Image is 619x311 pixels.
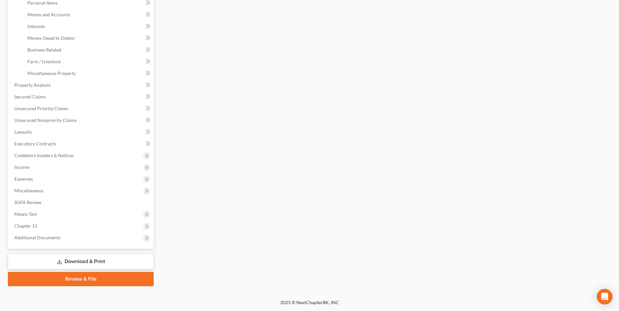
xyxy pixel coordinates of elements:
[14,223,37,229] span: Chapter 13
[14,117,77,123] span: Unsecured Nonpriority Claims
[8,254,154,269] a: Download & Print
[14,94,46,99] span: Secured Claims
[14,200,41,205] span: SOFA Review
[9,91,154,103] a: Secured Claims
[9,197,154,208] a: SOFA Review
[22,21,154,32] a: Interests
[124,299,496,311] div: 2025 © NextChapterBK, INC
[9,126,154,138] a: Lawsuits
[27,35,75,41] span: Money Owed to Debtor
[14,106,68,111] span: Unsecured Priority Claims
[14,164,29,170] span: Income
[14,176,33,182] span: Expenses
[9,138,154,150] a: Executory Contracts
[27,23,45,29] span: Interests
[9,103,154,114] a: Unsecured Priority Claims
[8,272,154,286] a: Review & File
[9,79,154,91] a: Property Analysis
[14,188,43,193] span: Miscellaneous
[27,12,70,17] span: Money and Accounts
[22,9,154,21] a: Money and Accounts
[22,67,154,79] a: Miscellaneous Property
[27,70,76,76] span: Miscellaneous Property
[27,47,61,52] span: Business Related
[22,32,154,44] a: Money Owed to Debtor
[9,114,154,126] a: Unsecured Nonpriority Claims
[22,56,154,67] a: Farm / Livestock
[14,153,74,158] span: Codebtors Insiders & Notices
[14,82,51,88] span: Property Analysis
[597,289,612,304] div: Open Intercom Messenger
[22,44,154,56] a: Business Related
[14,129,32,135] span: Lawsuits
[14,211,37,217] span: Means Test
[14,141,56,146] span: Executory Contracts
[27,59,61,64] span: Farm / Livestock
[14,235,60,240] span: Additional Documents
